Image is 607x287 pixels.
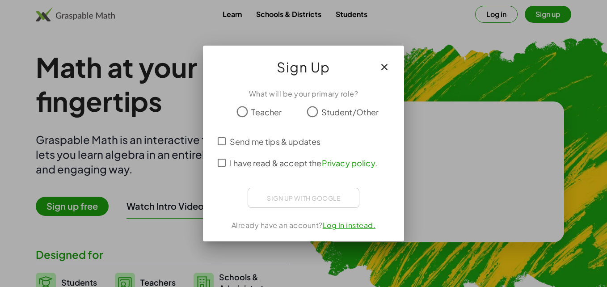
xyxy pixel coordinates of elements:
span: Student/Other [321,106,379,118]
a: Log In instead. [323,220,376,230]
span: Send me tips & updates [230,135,320,148]
span: Teacher [251,106,282,118]
div: What will be your primary role? [214,89,393,99]
span: Sign Up [277,56,330,78]
a: Privacy policy [322,158,375,168]
span: I have read & accept the . [230,157,377,169]
div: Already have an account? [214,220,393,231]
